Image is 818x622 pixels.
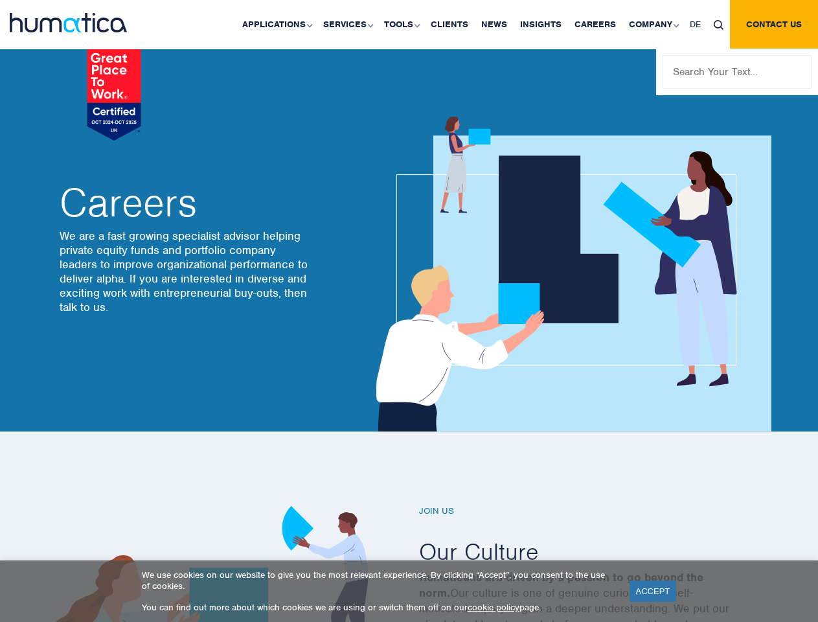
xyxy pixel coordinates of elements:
[60,229,312,314] p: We are a fast growing specialist advisor helping private equity funds and portfolio company leade...
[10,13,127,32] img: logo
[142,602,613,613] p: You can find out more about which cookies we are using or switch them off on our page.
[364,117,771,432] img: about_banner1
[714,20,723,30] img: search_icon
[419,506,769,517] h6: Join us
[468,602,519,613] a: cookie policy
[630,581,677,602] a: ACCEPT
[419,536,769,566] h2: Our Culture
[142,570,613,592] p: We use cookies on our website to give you the most relevant experience. By clicking “Accept”, you...
[60,183,312,222] h2: Careers
[690,19,701,30] span: DE
[663,55,812,89] input: Search Your Text...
